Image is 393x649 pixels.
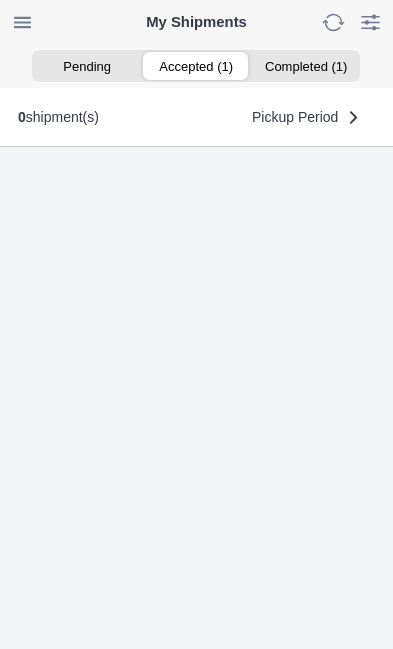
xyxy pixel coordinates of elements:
[32,52,141,80] ion-segment-button: Pending
[142,52,251,80] ion-segment-button: Accepted (1)
[18,109,26,125] b: 0
[252,110,338,124] span: Pickup Period
[18,109,99,125] div: shipment(s)
[251,52,360,80] ion-segment-button: Completed (1)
